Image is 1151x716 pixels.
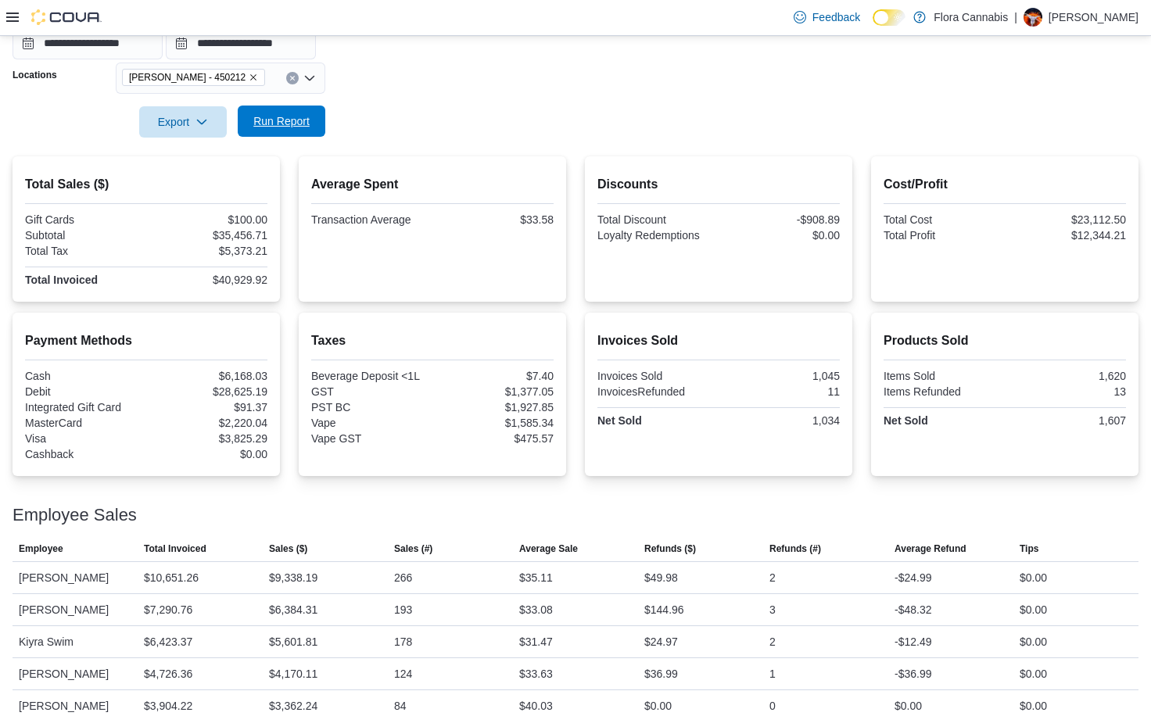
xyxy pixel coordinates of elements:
div: Items Sold [884,370,1002,382]
div: 178 [394,632,412,651]
div: $28,625.19 [149,385,267,398]
div: $0.00 [644,696,672,715]
div: 124 [394,664,412,683]
div: $9,338.19 [269,568,317,587]
span: Sales ($) [269,542,307,555]
div: $100.00 [149,213,267,226]
button: Export [139,106,227,138]
div: Vape GST [311,432,429,445]
div: Transaction Average [311,213,429,226]
div: Cash [25,370,143,382]
div: MasterCard [25,417,143,429]
img: Cova [31,9,102,25]
div: $1,377.05 [436,385,554,398]
div: $4,726.36 [144,664,192,683]
input: Dark Mode [873,9,905,26]
div: 0 [769,696,776,715]
div: $23,112.50 [1008,213,1126,226]
div: $33.63 [519,664,553,683]
span: Export [149,106,217,138]
div: -$24.99 [895,568,931,587]
button: Run Report [238,106,325,137]
input: Press the down key to open a popover containing a calendar. [166,28,316,59]
div: Vape [311,417,429,429]
div: $0.00 [1020,696,1047,715]
div: [PERSON_NAME] [13,562,138,593]
div: GST [311,385,429,398]
div: 1,607 [1008,414,1126,427]
p: | [1014,8,1017,27]
div: $0.00 [1020,632,1047,651]
div: $91.37 [149,401,267,413]
div: Gift Cards [25,213,143,226]
div: 2 [769,568,776,587]
span: Sales (#) [394,542,432,555]
label: Locations [13,69,57,81]
button: Clear input [286,72,299,84]
span: Employee [19,542,63,555]
div: $6,168.03 [149,370,267,382]
div: $3,825.29 [149,432,267,445]
div: Cashback [25,448,143,460]
div: $36.99 [644,664,678,683]
div: 266 [394,568,412,587]
div: $7,290.76 [144,600,192,619]
div: Beverage Deposit <1L [311,370,429,382]
div: $0.00 [722,229,840,242]
div: Kyle Pehkonen [1024,8,1042,27]
div: Total Tax [25,245,143,257]
div: 1 [769,664,776,683]
div: $0.00 [1020,600,1047,619]
button: Remove Lawrence - Kelowna - 450212 from selection in this group [249,73,258,82]
div: $7.40 [436,370,554,382]
div: -$12.49 [895,632,931,651]
h2: Total Sales ($) [25,175,267,194]
div: Loyalty Redemptions [597,229,715,242]
span: Lawrence - Kelowna - 450212 [122,69,265,86]
div: $3,904.22 [144,696,192,715]
div: $2,220.04 [149,417,267,429]
div: Subtotal [25,229,143,242]
div: 1,045 [722,370,840,382]
div: $33.58 [436,213,554,226]
span: Refunds (#) [769,542,821,555]
a: Feedback [787,2,866,33]
div: 3 [769,600,776,619]
strong: Net Sold [597,414,642,427]
div: $35.11 [519,568,553,587]
div: -$36.99 [895,664,931,683]
input: Press the down key to open a popover containing a calendar. [13,28,163,59]
p: [PERSON_NAME] [1049,8,1138,27]
div: Total Discount [597,213,715,226]
div: $10,651.26 [144,568,199,587]
strong: Total Invoiced [25,274,98,286]
div: $35,456.71 [149,229,267,242]
div: $1,585.34 [436,417,554,429]
div: Debit [25,385,143,398]
div: Visa [25,432,143,445]
div: $3,362.24 [269,696,317,715]
h2: Products Sold [884,331,1126,350]
span: Feedback [812,9,860,25]
div: $24.97 [644,632,678,651]
div: Invoices Sold [597,370,715,382]
strong: Net Sold [884,414,928,427]
div: $6,423.37 [144,632,192,651]
div: $49.98 [644,568,678,587]
div: [PERSON_NAME] [13,594,138,625]
div: PST BC [311,401,429,413]
div: $12,344.21 [1008,229,1126,242]
span: [PERSON_NAME] - 450212 [129,70,246,85]
span: Total Invoiced [144,542,206,555]
button: Open list of options [303,72,316,84]
div: $144.96 [644,600,684,619]
div: $0.00 [1020,568,1047,587]
div: [PERSON_NAME] [13,658,138,689]
div: Total Cost [884,213,1002,226]
div: Items Refunded [884,385,1002,398]
div: $0.00 [895,696,922,715]
h2: Cost/Profit [884,175,1126,194]
div: $5,373.21 [149,245,267,257]
div: Integrated Gift Card [25,401,143,413]
div: $0.00 [149,448,267,460]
